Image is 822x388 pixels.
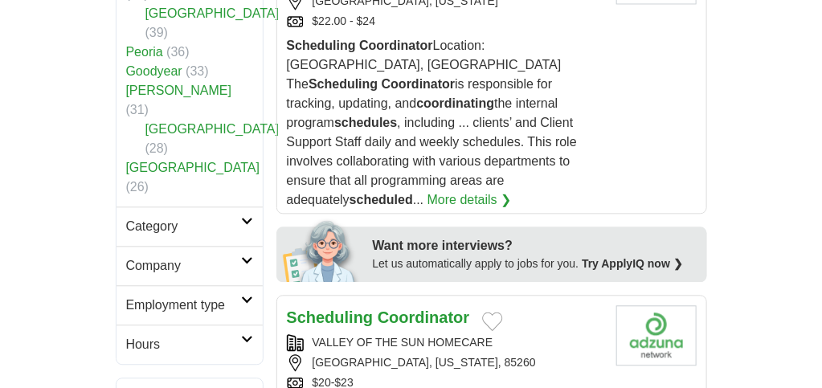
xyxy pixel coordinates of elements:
a: [PERSON_NAME] [126,84,232,97]
h2: Category [126,217,241,236]
div: [GEOGRAPHIC_DATA], [US_STATE], 85260 [287,354,603,371]
a: [GEOGRAPHIC_DATA] [145,6,280,20]
strong: schedules [334,116,397,129]
h2: Hours [126,335,241,354]
img: Company logo [616,305,697,366]
span: (28) [145,141,168,155]
strong: Coordinator [382,77,456,91]
h2: Company [126,256,241,276]
a: Peoria [126,45,163,59]
a: [GEOGRAPHIC_DATA] [126,161,260,174]
span: (26) [126,180,149,194]
a: Employment type [117,285,263,325]
span: (36) [166,45,189,59]
a: Goodyear [126,64,182,78]
a: Try ApplyIQ now ❯ [582,257,683,270]
a: More details ❯ [427,190,512,210]
a: Hours [117,325,263,364]
div: Let us automatically apply to jobs for you. [373,255,697,272]
a: Category [117,206,263,246]
button: Add to favorite jobs [482,312,503,331]
strong: Coordinator [359,39,433,52]
img: apply-iq-scientist.png [283,218,361,282]
a: Scheduling Coordinator [287,308,470,326]
strong: coordinating [416,96,494,110]
strong: Coordinator [378,308,469,326]
strong: Scheduling [287,39,356,52]
strong: Scheduling [287,308,374,326]
a: Company [117,246,263,285]
a: [GEOGRAPHIC_DATA] [145,122,280,136]
div: $22.00 - $24 [287,13,603,30]
h2: Employment type [126,296,241,315]
span: Location: [GEOGRAPHIC_DATA], [GEOGRAPHIC_DATA] The is responsible for tracking, updating, and the... [287,39,577,206]
strong: Scheduling [309,77,378,91]
span: (39) [145,26,168,39]
div: VALLEY OF THE SUN HOMECARE [287,334,603,351]
span: (33) [186,64,208,78]
div: Want more interviews? [373,236,697,255]
span: (31) [126,103,149,116]
strong: scheduled [350,193,413,206]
